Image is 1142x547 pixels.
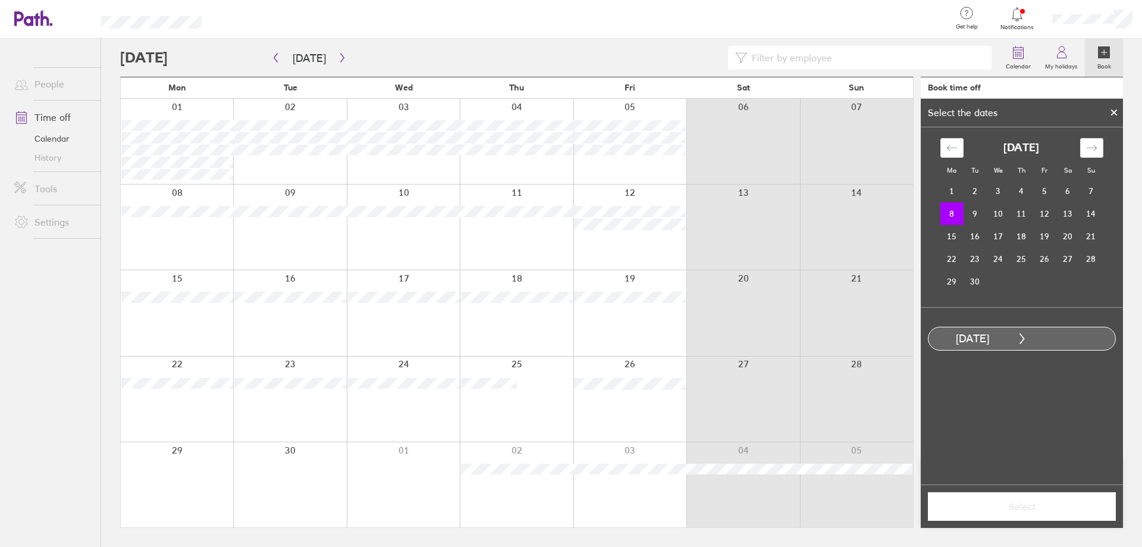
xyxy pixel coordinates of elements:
[940,248,964,270] td: Choose Monday, September 22, 2025 as your check-out date. It’s available.
[1080,180,1103,202] td: Choose Sunday, September 7, 2025 as your check-out date. It’s available.
[1085,39,1123,77] a: Book
[1010,248,1033,270] td: Choose Thursday, September 25, 2025 as your check-out date. It’s available.
[940,202,964,225] td: Selected as start date. Monday, September 8, 2025
[999,60,1038,70] label: Calendar
[999,39,1038,77] a: Calendar
[987,225,1010,248] td: Choose Wednesday, September 17, 2025 as your check-out date. It’s available.
[987,180,1010,202] td: Choose Wednesday, September 3, 2025 as your check-out date. It’s available.
[1038,60,1085,70] label: My holidays
[1003,142,1039,154] strong: [DATE]
[1056,248,1080,270] td: Choose Saturday, September 27, 2025 as your check-out date. It’s available.
[971,166,978,174] small: Tu
[283,48,335,68] button: [DATE]
[998,24,1037,31] span: Notifications
[1087,166,1095,174] small: Su
[964,248,987,270] td: Choose Tuesday, September 23, 2025 as your check-out date. It’s available.
[964,270,987,293] td: Choose Tuesday, September 30, 2025 as your check-out date. It’s available.
[947,166,956,174] small: Mo
[940,225,964,248] td: Choose Monday, September 15, 2025 as your check-out date. It’s available.
[168,83,186,92] span: Mon
[928,492,1116,521] button: Select
[5,105,101,129] a: Time off
[998,6,1037,31] a: Notifications
[1010,225,1033,248] td: Choose Thursday, September 18, 2025 as your check-out date. It’s available.
[1080,225,1103,248] td: Choose Sunday, September 21, 2025 as your check-out date. It’s available.
[1064,166,1072,174] small: Sa
[1033,202,1056,225] td: Choose Friday, September 12, 2025 as your check-out date. It’s available.
[509,83,524,92] span: Thu
[964,202,987,225] td: Choose Tuesday, September 9, 2025 as your check-out date. It’s available.
[1010,202,1033,225] td: Choose Thursday, September 11, 2025 as your check-out date. It’s available.
[1018,166,1025,174] small: Th
[964,225,987,248] td: Choose Tuesday, September 16, 2025 as your check-out date. It’s available.
[1033,180,1056,202] td: Choose Friday, September 5, 2025 as your check-out date. It’s available.
[1056,180,1080,202] td: Choose Saturday, September 6, 2025 as your check-out date. It’s available.
[5,129,101,148] a: Calendar
[927,127,1116,307] div: Calendar
[1056,202,1080,225] td: Choose Saturday, September 13, 2025 as your check-out date. It’s available.
[737,83,750,92] span: Sat
[994,166,1003,174] small: We
[284,83,297,92] span: Tue
[1090,60,1118,70] label: Book
[1038,39,1085,77] a: My holidays
[936,501,1108,512] span: Select
[1080,248,1103,270] td: Choose Sunday, September 28, 2025 as your check-out date. It’s available.
[625,83,635,92] span: Fri
[940,138,964,158] div: Move backward to switch to the previous month.
[747,46,984,69] input: Filter by employee
[948,23,986,30] span: Get help
[1010,180,1033,202] td: Choose Thursday, September 4, 2025 as your check-out date. It’s available.
[928,333,1016,345] div: [DATE]
[5,148,101,167] a: History
[964,180,987,202] td: Choose Tuesday, September 2, 2025 as your check-out date. It’s available.
[987,202,1010,225] td: Choose Wednesday, September 10, 2025 as your check-out date. It’s available.
[1033,225,1056,248] td: Choose Friday, September 19, 2025 as your check-out date. It’s available.
[940,270,964,293] td: Choose Monday, September 29, 2025 as your check-out date. It’s available.
[1056,225,1080,248] td: Choose Saturday, September 20, 2025 as your check-out date. It’s available.
[849,83,864,92] span: Sun
[395,83,413,92] span: Wed
[1080,202,1103,225] td: Choose Sunday, September 14, 2025 as your check-out date. It’s available.
[921,107,1005,118] div: Select the dates
[987,248,1010,270] td: Choose Wednesday, September 24, 2025 as your check-out date. It’s available.
[940,180,964,202] td: Choose Monday, September 1, 2025 as your check-out date. It’s available.
[5,72,101,96] a: People
[5,177,101,201] a: Tools
[1033,248,1056,270] td: Choose Friday, September 26, 2025 as your check-out date. It’s available.
[928,83,981,92] div: Book time off
[5,210,101,234] a: Settings
[1041,166,1047,174] small: Fr
[1080,138,1103,158] div: Move forward to switch to the next month.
